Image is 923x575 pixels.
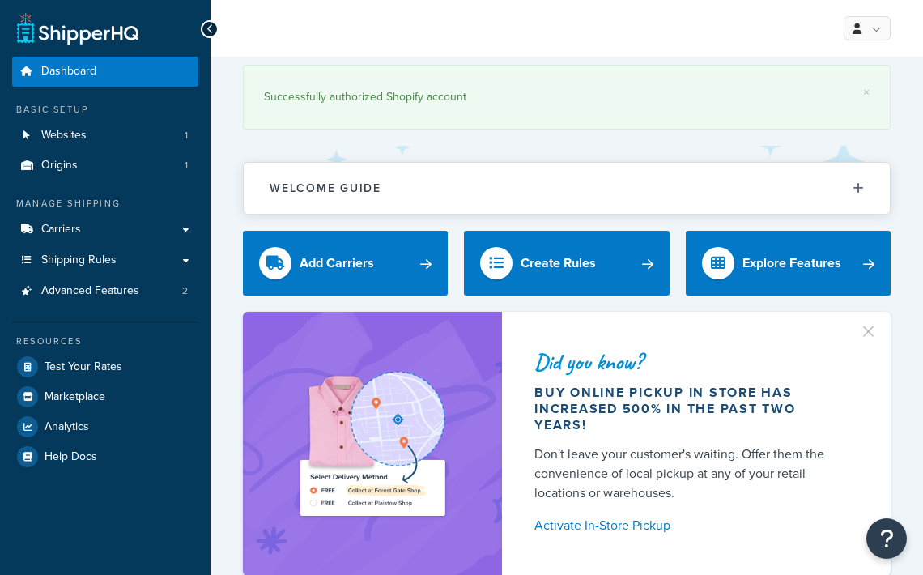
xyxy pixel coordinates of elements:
div: Buy online pickup in store has increased 500% in the past two years! [534,385,852,433]
span: Help Docs [45,450,97,464]
span: Marketplace [45,390,105,404]
div: Create Rules [521,252,596,275]
span: Advanced Features [41,284,139,298]
li: Origins [12,151,198,181]
div: Don't leave your customer's waiting. Offer them the convenience of local pickup at any of your re... [534,445,852,503]
div: Explore Features [742,252,841,275]
a: Analytics [12,412,198,441]
a: Activate In-Store Pickup [534,514,852,537]
a: Add Carriers [243,231,448,296]
a: Marketplace [12,382,198,411]
div: Add Carriers [300,252,374,275]
li: Websites [12,121,198,151]
a: Explore Features [686,231,891,296]
a: Dashboard [12,57,198,87]
span: Test Your Rates [45,360,122,374]
div: Did you know? [534,351,852,373]
a: Origins1 [12,151,198,181]
li: Advanced Features [12,276,198,306]
span: 1 [185,159,188,172]
span: Shipping Rules [41,253,117,267]
span: Analytics [45,420,89,434]
span: 1 [185,129,188,143]
div: Manage Shipping [12,197,198,211]
span: 2 [182,284,188,298]
img: ad-shirt-map-b0359fc47e01cab431d101c4b569394f6a03f54285957d908178d52f29eb9668.png [267,365,478,523]
a: Test Your Rates [12,352,198,381]
a: Shipping Rules [12,245,198,275]
div: Successfully authorized Shopify account [264,86,870,109]
button: Welcome Guide [244,163,890,214]
a: × [863,86,870,99]
a: Help Docs [12,442,198,471]
span: Dashboard [41,65,96,79]
a: Carriers [12,215,198,245]
div: Resources [12,334,198,348]
div: Basic Setup [12,103,198,117]
span: Carriers [41,223,81,236]
span: Origins [41,159,78,172]
a: Websites1 [12,121,198,151]
a: Advanced Features2 [12,276,198,306]
h2: Welcome Guide [270,182,381,194]
a: Create Rules [464,231,669,296]
button: Open Resource Center [866,518,907,559]
span: Websites [41,129,87,143]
